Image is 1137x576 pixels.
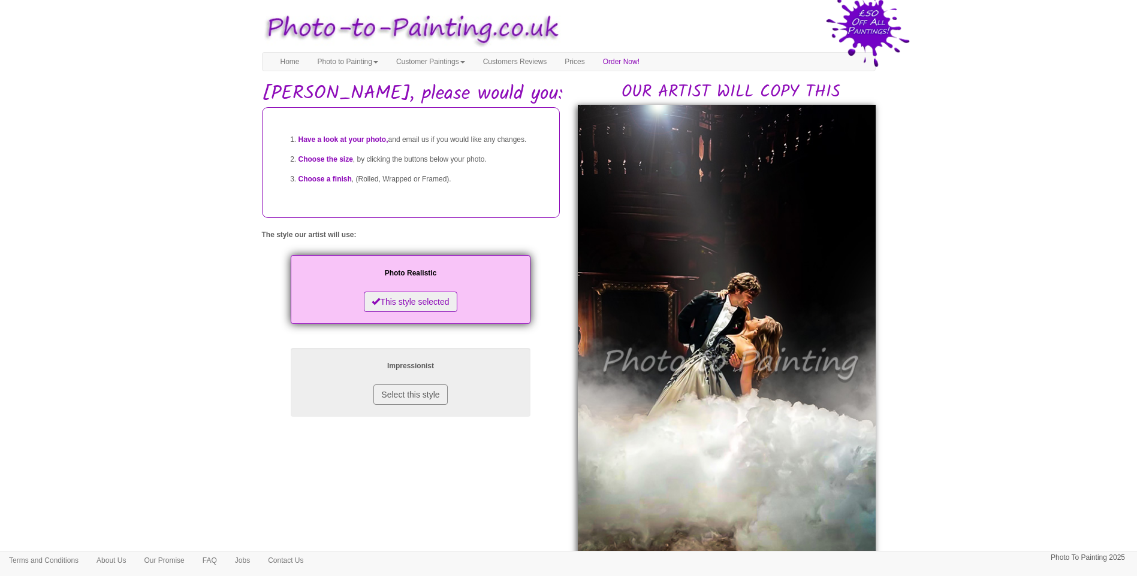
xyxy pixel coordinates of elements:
[259,551,312,569] a: Contact Us
[309,53,387,71] a: Photo to Painting
[298,175,352,183] span: Choose a finish
[135,551,193,569] a: Our Promise
[364,292,457,312] button: This style selected
[578,105,876,556] img: Ellie, please would you:
[474,53,556,71] a: Customers Reviews
[298,130,547,150] li: and email us if you would like any changes.
[1051,551,1125,564] p: Photo To Painting 2025
[226,551,259,569] a: Jobs
[587,83,876,102] h2: OUR ARTIST WILL COPY THIS
[262,83,876,104] h1: [PERSON_NAME], please would you:
[272,53,309,71] a: Home
[88,551,135,569] a: About Us
[194,551,226,569] a: FAQ
[262,230,357,240] label: The style our artist will use:
[373,384,447,405] button: Select this style
[298,150,547,169] li: , by clicking the buttons below your photo.
[256,6,563,52] img: Photo to Painting
[298,155,353,163] span: Choose the size
[303,267,518,280] p: Photo Realistic
[298,135,388,144] span: Have a look at your photo,
[594,53,649,71] a: Order Now!
[303,360,518,372] p: Impressionist
[387,53,474,71] a: Customer Paintings
[298,169,547,189] li: , (Rolled, Wrapped or Framed).
[556,53,593,71] a: Prices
